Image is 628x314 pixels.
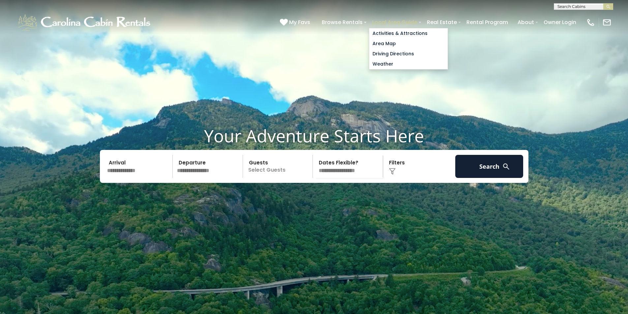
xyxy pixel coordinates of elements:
a: Browse Rentals [318,16,366,28]
img: phone-regular-white.png [586,18,595,27]
img: mail-regular-white.png [602,18,612,27]
img: White-1-1-2.png [16,13,153,32]
a: Area Map [369,39,448,49]
span: My Favs [289,18,310,26]
h1: Your Adventure Starts Here [5,126,623,146]
a: Real Estate [424,16,460,28]
a: Owner Login [540,16,580,28]
a: About [514,16,537,28]
a: My Favs [280,18,312,27]
p: Select Guests [245,155,313,178]
a: Driving Directions [369,49,448,59]
img: filter--v1.png [389,168,396,175]
a: Activities & Attractions [369,28,448,39]
a: Local Area Guide [369,16,421,28]
a: Rental Program [463,16,511,28]
img: search-regular-white.png [502,162,510,171]
button: Search [455,155,523,178]
a: Weather [369,59,448,69]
